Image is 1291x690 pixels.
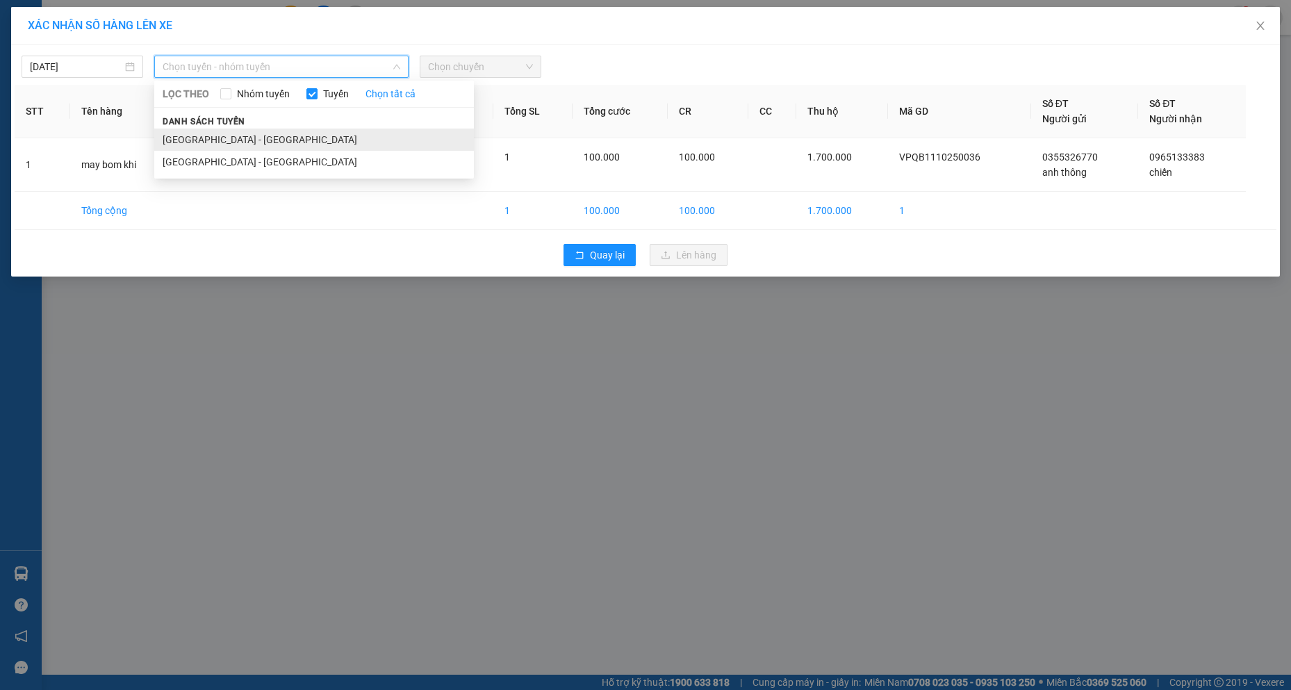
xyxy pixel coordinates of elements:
td: 1 [493,192,573,230]
span: chiến [1149,167,1172,178]
span: VPQB1110250036 [899,151,980,163]
span: Quay lại [590,247,625,263]
span: Danh sách tuyến [154,115,254,128]
span: Người nhận [1149,113,1202,124]
span: LỌC THEO [163,86,209,101]
span: anh thông [1042,167,1087,178]
span: Chọn chuyến [428,56,533,77]
span: 0355326770 [1042,151,1098,163]
td: Tổng cộng [70,192,176,230]
td: 1 [888,192,1031,230]
td: 100.000 [668,192,748,230]
th: Tên hàng [70,85,176,138]
th: CC [748,85,796,138]
span: 1.700.000 [807,151,852,163]
span: down [393,63,401,71]
th: Tổng cước [573,85,668,138]
span: Người gửi [1042,113,1087,124]
td: may bom khi [70,138,176,192]
li: [GEOGRAPHIC_DATA] - [GEOGRAPHIC_DATA] [154,151,474,173]
span: Số ĐT [1042,98,1069,109]
td: 100.000 [573,192,668,230]
span: Nhóm tuyến [231,86,295,101]
span: rollback [575,250,584,261]
button: rollbackQuay lại [564,244,636,266]
span: 0965133383 [1149,151,1205,163]
span: 100.000 [679,151,715,163]
th: Thu hộ [796,85,888,138]
input: 11/10/2025 [30,59,122,74]
span: 100.000 [584,151,620,163]
th: Tổng SL [493,85,573,138]
span: 1 [504,151,510,163]
button: uploadLên hàng [650,244,727,266]
li: [GEOGRAPHIC_DATA] - [GEOGRAPHIC_DATA] [154,129,474,151]
a: Chọn tất cả [365,86,416,101]
th: STT [15,85,70,138]
button: Close [1241,7,1280,46]
td: 1.700.000 [796,192,888,230]
span: Tuyến [318,86,354,101]
span: XÁC NHẬN SỐ HÀNG LÊN XE [28,19,172,32]
th: Mã GD [888,85,1031,138]
span: Chọn tuyến - nhóm tuyến [163,56,400,77]
span: Số ĐT [1149,98,1176,109]
td: 1 [15,138,70,192]
span: close [1255,20,1266,31]
th: CR [668,85,748,138]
